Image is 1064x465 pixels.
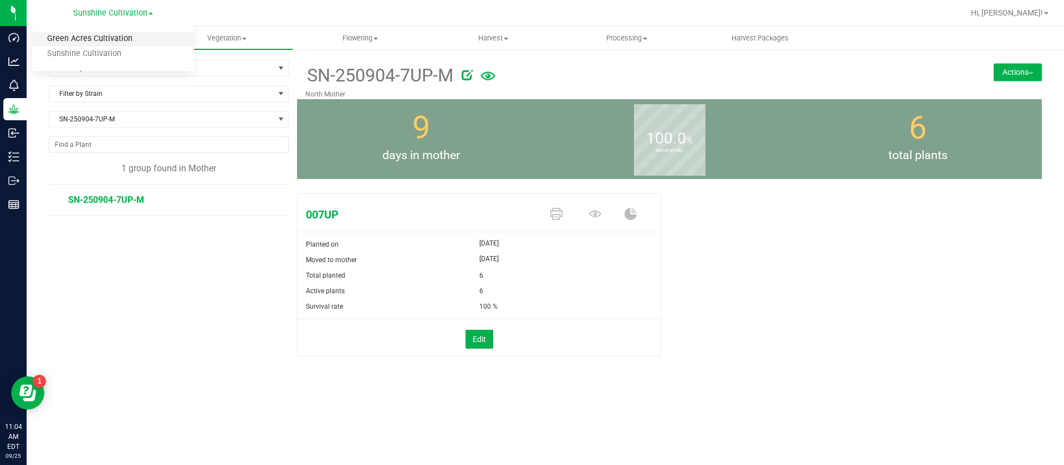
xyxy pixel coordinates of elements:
[8,32,19,43] inline-svg: Dashboard
[479,299,498,314] span: 100 %
[412,109,430,146] span: 9
[32,47,194,62] a: Sunshine Cultivation
[160,27,294,50] a: Vegetation
[479,268,483,283] span: 6
[32,32,194,47] a: Green Acres Cultivation
[560,27,694,50] a: Processing
[306,256,357,264] span: Moved to mother
[479,237,499,250] span: [DATE]
[8,175,19,186] inline-svg: Outbound
[971,8,1043,17] span: Hi, [PERSON_NAME]!
[909,109,927,146] span: 6
[8,80,19,91] inline-svg: Monitoring
[306,241,339,248] span: Planted on
[306,303,343,310] span: Survival rate
[27,27,160,50] a: Overview
[634,101,705,200] b: survival rate
[554,99,785,179] group-info-box: Survival rate
[68,195,144,205] span: SN-250904-7UP-M
[8,104,19,115] inline-svg: Grow
[305,62,453,89] span: SN-250904-7UP-M
[427,27,560,50] a: Harvest
[427,33,560,43] span: Harvest
[794,147,1042,165] span: total plants
[305,99,537,179] group-info-box: Days in mother
[994,63,1042,81] button: Actions
[73,8,147,18] span: Sunshine Cultivation
[8,127,19,139] inline-svg: Inbound
[465,330,493,349] button: Edit
[11,376,44,410] iframe: Resource center
[306,287,345,295] span: Active plants
[297,147,545,165] span: days in mother
[274,60,288,76] span: select
[5,422,22,452] p: 11:04 AM EDT
[293,27,427,50] a: Flowering
[161,33,293,43] span: Vegetation
[8,151,19,162] inline-svg: Inventory
[33,375,46,388] iframe: Resource center unread badge
[305,89,909,99] p: North Mother
[717,33,804,43] span: Harvest Packages
[306,272,345,279] span: Total planted
[8,56,19,67] inline-svg: Analytics
[479,283,483,299] span: 6
[49,86,274,101] span: Filter by Strain
[298,206,539,223] span: 007UP
[49,137,288,152] input: NO DATA FOUND
[49,111,274,127] span: SN-250904-7UP-M
[8,199,19,210] inline-svg: Reports
[693,27,827,50] a: Harvest Packages
[561,33,693,43] span: Processing
[479,252,499,265] span: [DATE]
[802,99,1034,179] group-info-box: Total number of plants
[49,162,289,175] div: 1 group found in Mother
[5,452,22,460] p: 09/25
[294,33,426,43] span: Flowering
